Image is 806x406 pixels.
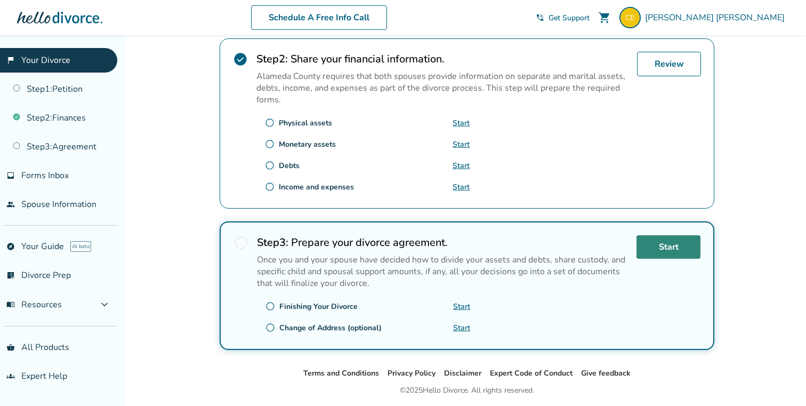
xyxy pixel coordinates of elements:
[6,299,62,311] span: Resources
[251,5,387,30] a: Schedule A Free Info Call
[256,70,628,106] p: Alameda County requires that both spouses provide information on separate and marital assets, deb...
[490,368,573,378] a: Expert Code of Conduct
[21,170,69,181] span: Forms Inbox
[619,7,641,28] img: ignacioercole@gmail.com
[265,161,275,170] span: radio_button_unchecked
[645,12,789,23] span: [PERSON_NAME] [PERSON_NAME]
[536,13,544,22] span: phone_in_talk
[598,11,611,24] span: shopping_cart
[6,271,15,280] span: list_alt_check
[637,52,701,76] a: Review
[265,139,275,149] span: radio_button_unchecked
[6,372,15,380] span: groups
[453,139,470,149] a: Start
[6,242,15,251] span: explore
[279,139,336,149] div: Monetary assets
[256,52,288,66] strong: Step 2 :
[400,384,534,397] div: © 2025 Hello Divorce. All rights reserved.
[6,56,15,65] span: flag_2
[233,52,248,67] span: check_circle
[257,254,628,289] p: Once you and your spouse have decided how to divide your assets and debts, share custody, and spe...
[453,161,470,171] a: Start
[279,182,354,192] div: Income and expenses
[233,235,248,250] span: radio_button_unchecked
[279,118,332,128] div: Physical assets
[70,241,91,252] span: AI beta
[303,368,379,378] a: Terms and Conditions
[636,235,700,259] a: Start
[265,182,275,192] span: radio_button_unchecked
[6,300,15,309] span: menu_book
[549,13,590,23] span: Get Support
[453,301,470,312] a: Start
[6,343,15,352] span: shopping_basket
[265,118,275,128] span: radio_button_unchecked
[257,235,628,250] h2: Prepare your divorce agreement.
[388,368,436,378] a: Privacy Policy
[257,235,288,250] strong: Step 3 :
[453,118,470,128] a: Start
[256,52,628,66] h2: Share your financial information.
[265,323,275,332] span: radio_button_unchecked
[279,323,382,333] div: Change of Address (optional)
[265,301,275,311] span: radio_button_unchecked
[453,182,470,192] a: Start
[581,367,631,380] li: Give feedback
[753,355,806,406] iframe: Chat Widget
[6,171,15,180] span: inbox
[444,367,481,380] li: Disclaimer
[98,298,111,311] span: expand_more
[536,13,590,23] a: phone_in_talkGet Support
[6,200,15,209] span: people
[453,323,470,333] a: Start
[279,161,300,171] div: Debts
[279,301,358,312] div: Finishing Your Divorce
